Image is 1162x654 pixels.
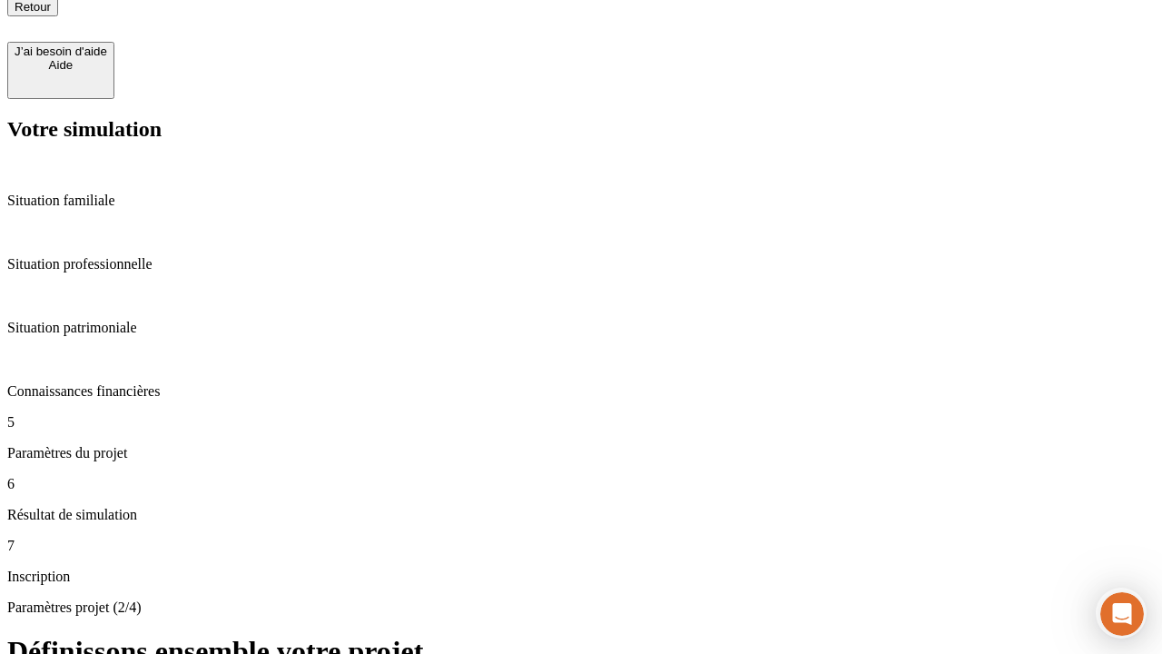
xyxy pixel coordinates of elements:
[7,320,1155,336] p: Situation patrimoniale
[7,117,1155,142] h2: Votre simulation
[7,569,1155,585] p: Inscription
[7,599,1155,616] p: Paramètres projet (2/4)
[7,193,1155,209] p: Situation familiale
[1100,592,1144,636] iframe: Intercom live chat
[7,445,1155,461] p: Paramètres du projet
[7,507,1155,523] p: Résultat de simulation
[7,538,1155,554] p: 7
[15,58,107,72] div: Aide
[7,383,1155,400] p: Connaissances financières
[1096,588,1147,639] iframe: Intercom live chat discovery launcher
[15,45,107,58] div: J’ai besoin d'aide
[7,414,1155,431] p: 5
[7,42,114,99] button: J’ai besoin d'aideAide
[7,256,1155,272] p: Situation professionnelle
[7,476,1155,492] p: 6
